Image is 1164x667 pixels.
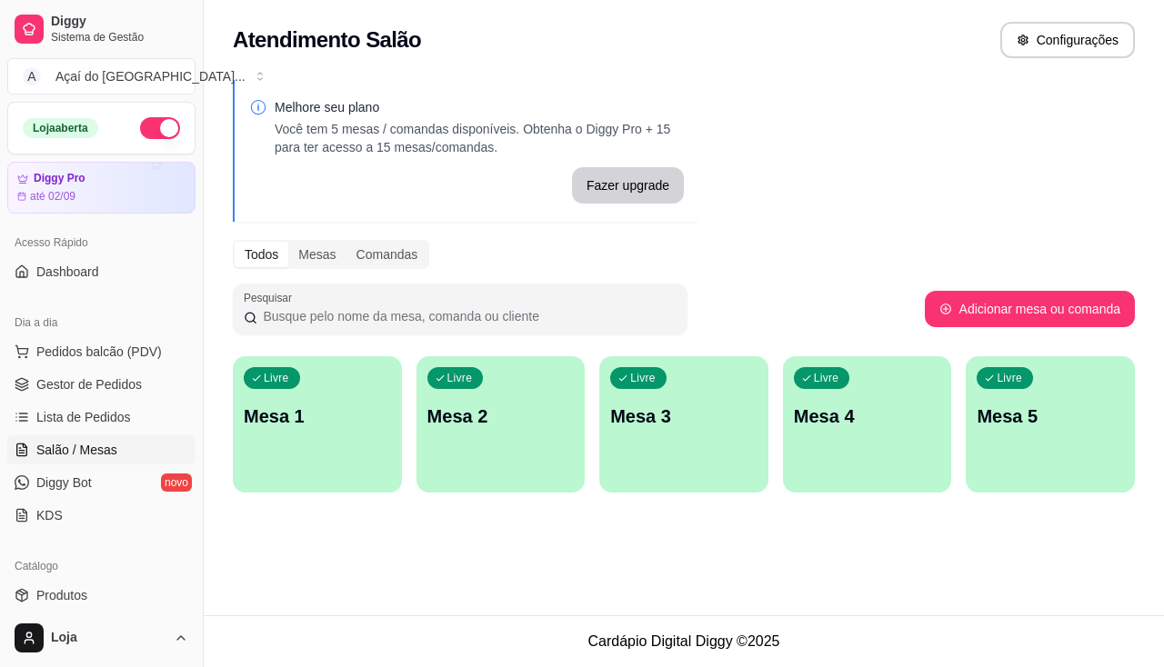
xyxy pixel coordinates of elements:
[275,120,684,156] p: Você tem 5 mesas / comandas disponíveis. Obtenha o Diggy Pro + 15 para ter acesso a 15 mesas/coma...
[346,242,428,267] div: Comandas
[7,308,196,337] div: Dia a dia
[244,290,298,305] label: Pesquisar
[36,408,131,426] span: Lista de Pedidos
[36,375,142,393] span: Gestor de Pedidos
[7,435,196,464] a: Salão / Mesas
[7,403,196,432] a: Lista de Pedidos
[7,552,196,581] div: Catálogo
[257,307,677,325] input: Pesquisar
[23,118,98,138] div: Loja aberta
[572,167,684,204] button: Fazer upgrade
[599,356,768,493] button: LivreMesa 3
[36,263,99,281] span: Dashboard
[7,162,196,214] a: Diggy Proaté 02/09
[36,343,162,361] span: Pedidos balcão (PDV)
[51,30,188,45] span: Sistema de Gestão
[783,356,952,493] button: LivreMesa 4
[233,356,402,493] button: LivreMesa 1
[7,616,196,660] button: Loja
[794,403,941,429] p: Mesa 4
[23,67,41,85] span: A
[416,356,586,493] button: LivreMesa 2
[7,501,196,530] a: KDS
[997,371,1022,385] p: Livre
[7,257,196,286] a: Dashboard
[36,473,92,492] span: Diggy Bot
[610,403,758,429] p: Mesa 3
[7,581,196,610] a: Produtos
[140,117,180,139] button: Alterar Status
[1000,22,1135,58] button: Configurações
[630,371,656,385] p: Livre
[36,506,63,524] span: KDS
[233,25,421,55] h2: Atendimento Salão
[36,586,87,604] span: Produtos
[235,242,288,267] div: Todos
[34,172,85,185] article: Diggy Pro
[7,58,196,95] button: Select a team
[36,441,117,459] span: Salão / Mesas
[966,356,1135,493] button: LivreMesa 5
[288,242,346,267] div: Mesas
[7,337,196,366] button: Pedidos balcão (PDV)
[55,67,246,85] div: Açaí do [GEOGRAPHIC_DATA] ...
[51,14,188,30] span: Diggy
[7,228,196,257] div: Acesso Rápido
[7,7,196,51] a: DiggySistema de Gestão
[204,615,1164,667] footer: Cardápio Digital Diggy © 2025
[264,371,289,385] p: Livre
[7,468,196,497] a: Diggy Botnovo
[447,371,473,385] p: Livre
[30,189,75,204] article: até 02/09
[7,370,196,399] a: Gestor de Pedidos
[814,371,839,385] p: Livre
[244,403,391,429] p: Mesa 1
[925,291,1135,327] button: Adicionar mesa ou comanda
[977,403,1124,429] p: Mesa 5
[427,403,575,429] p: Mesa 2
[275,98,684,116] p: Melhore seu plano
[51,630,166,646] span: Loja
